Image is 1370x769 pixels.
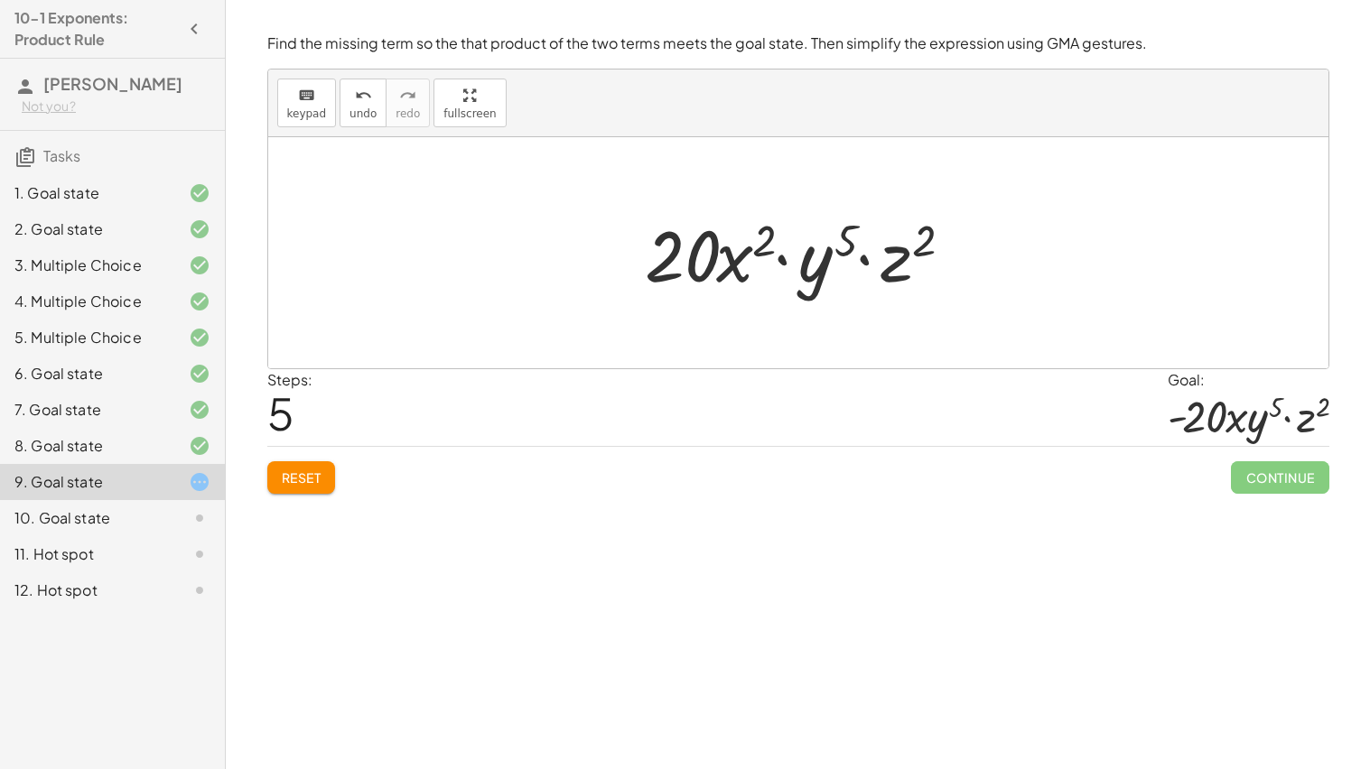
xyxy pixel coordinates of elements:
div: 10. Goal state [14,507,160,529]
div: 11. Hot spot [14,543,160,565]
div: 12. Hot spot [14,579,160,601]
div: 6. Goal state [14,363,160,384]
i: undo [355,85,372,107]
div: 8. Goal state [14,435,160,457]
div: 1. Goal state [14,182,160,204]
button: Reset [267,461,336,494]
i: Task not started. [189,579,210,601]
i: Task finished and correct. [189,363,210,384]
span: fullscreen [443,107,496,120]
span: undo [349,107,377,120]
button: redoredo [386,79,430,127]
span: redo [396,107,420,120]
label: Steps: [267,370,312,389]
i: Task not started. [189,543,210,565]
i: Task finished and correct. [189,291,210,312]
button: keyboardkeypad [277,79,337,127]
span: Reset [282,469,322,486]
div: 9. Goal state [14,471,160,493]
div: 3. Multiple Choice [14,255,160,276]
i: Task started. [189,471,210,493]
i: Task finished and correct. [189,218,210,240]
i: Task finished and correct. [189,399,210,421]
i: keyboard [298,85,315,107]
div: 7. Goal state [14,399,160,421]
i: Task not started. [189,507,210,529]
button: undoundo [340,79,387,127]
i: Task finished and correct. [189,255,210,276]
div: 4. Multiple Choice [14,291,160,312]
i: Task finished and correct. [189,435,210,457]
span: 5 [267,385,294,440]
p: Find the missing term so the that product of the two terms meets the goal state. Then simplify th... [267,33,1329,54]
div: Not you? [22,97,210,116]
i: Task finished and correct. [189,182,210,204]
i: Task finished and correct. [189,327,210,348]
span: [PERSON_NAME] [43,73,182,94]
h4: 10-1 Exponents: Product Rule [14,7,178,51]
div: 5. Multiple Choice [14,327,160,348]
div: 2. Goal state [14,218,160,240]
span: keypad [287,107,327,120]
div: Goal: [1168,369,1328,391]
i: redo [399,85,416,107]
span: Tasks [43,146,80,165]
button: fullscreen [433,79,506,127]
